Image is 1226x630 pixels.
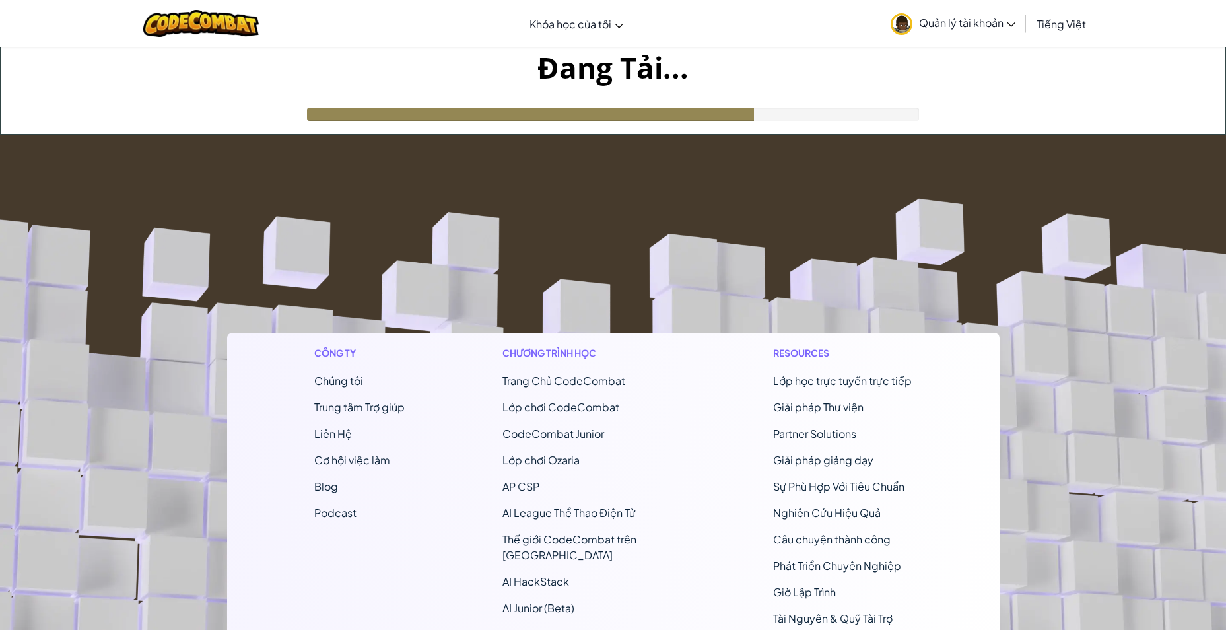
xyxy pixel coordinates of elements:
a: CodeCombat Junior [502,427,604,440]
a: Thế giới CodeCombat trên [GEOGRAPHIC_DATA] [502,532,636,562]
a: Blog [314,479,338,493]
a: Phát Triển Chuyên Nghiệp [773,559,901,573]
a: Lớp chơi CodeCombat [502,400,619,414]
a: Sự Phù Hợp Với Tiêu Chuẩn [773,479,904,493]
a: AI Junior (Beta) [502,601,574,615]
a: Quản lý tài khoản [884,3,1022,44]
span: Tiếng Việt [1037,17,1086,31]
a: Chúng tôi [314,374,363,388]
h1: Công ty [314,346,405,360]
a: AI HackStack [502,575,569,588]
a: Tiếng Việt [1030,6,1093,42]
a: Trung tâm Trợ giúp [314,400,405,414]
a: Partner Solutions [773,427,856,440]
a: AI League Thể Thao Điện Tử [502,506,636,520]
span: Trang Chủ CodeCombat [502,374,625,388]
a: Giải pháp Thư viện [773,400,864,414]
a: Tài Nguyên & Quỹ Tài Trợ [773,612,893,625]
a: Câu chuyện thành công [773,532,891,546]
span: Khóa học của tôi [529,17,611,31]
h1: Đang Tải... [1,47,1225,88]
span: Quản lý tài khoản [919,16,1015,30]
a: Nghiên Cứu Hiệu Quả [773,506,881,520]
a: Giờ Lập Trình [773,585,836,599]
span: Liên Hệ [314,427,352,440]
a: Lớp học trực tuyến trực tiếp [773,374,912,388]
img: CodeCombat logo [143,10,259,37]
a: Lớp chơi Ozaria [502,453,580,467]
a: Cơ hội việc làm [314,453,390,467]
a: AP CSP [502,479,539,493]
a: Khóa học của tôi [523,6,630,42]
a: Giải pháp giảng dạy [773,453,873,467]
img: avatar [891,13,912,35]
a: Podcast [314,506,357,520]
h1: Resources [773,346,912,360]
h1: Chương trình học [502,346,676,360]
